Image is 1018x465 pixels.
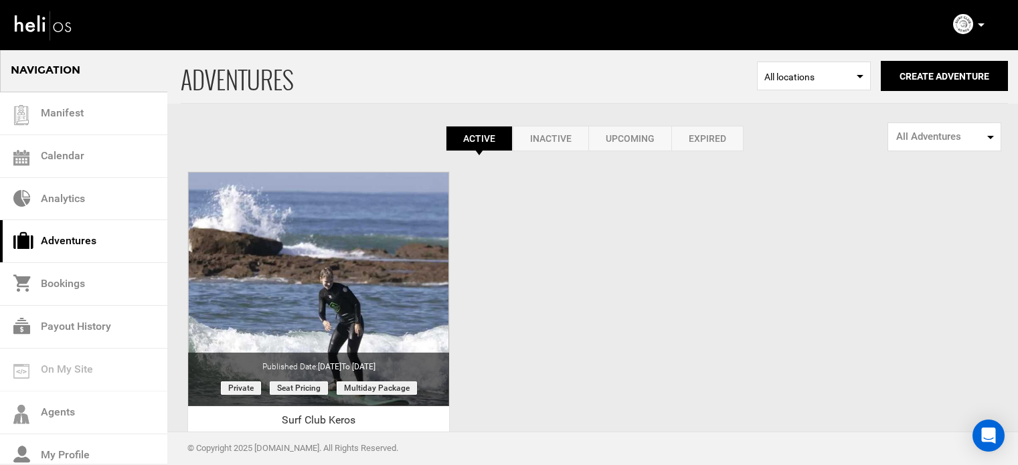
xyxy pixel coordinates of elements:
[11,105,31,125] img: guest-list.svg
[221,381,261,395] span: Private
[188,413,449,433] div: Surf Club Keros
[513,126,588,151] a: Inactive
[13,405,29,424] img: agents-icon.svg
[188,353,449,373] div: Published Date:
[757,62,871,90] span: Select box activate
[972,420,1005,452] div: Open Intercom Messenger
[181,49,757,103] span: ADVENTURES
[887,122,1001,151] button: All Adventures
[896,130,984,144] span: All Adventures
[881,61,1008,91] button: Create Adventure
[953,14,973,34] img: img_551eeec1a97f2633ae752320538c53ed.png
[13,7,74,43] img: heli-logo
[341,362,375,371] span: to [DATE]
[13,364,29,379] img: on_my_site.svg
[13,150,29,166] img: calendar.svg
[446,126,513,151] a: Active
[671,126,744,151] a: Expired
[588,126,671,151] a: Upcoming
[337,381,417,395] span: Multiday package
[764,70,863,84] span: All locations
[270,381,328,395] span: Seat Pricing
[318,362,375,371] span: [DATE]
